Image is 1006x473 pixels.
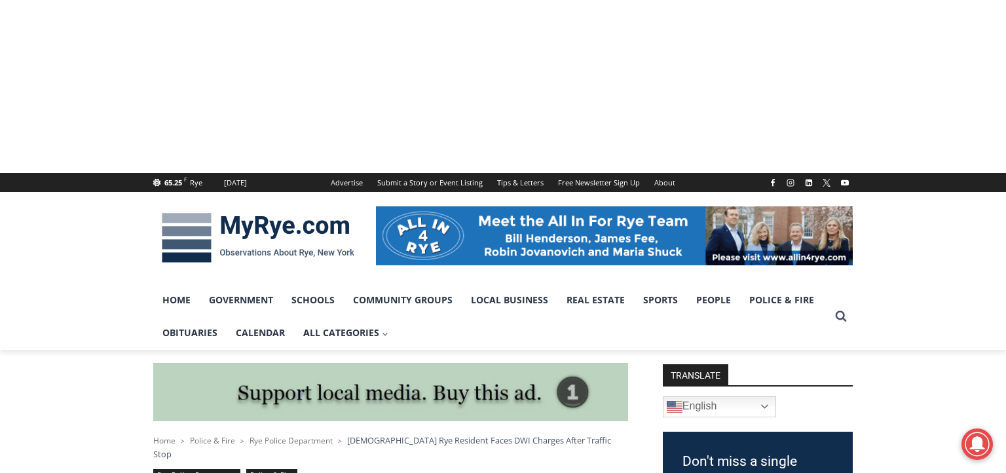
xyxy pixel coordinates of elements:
a: Home [153,284,200,316]
a: Advertise [324,173,370,192]
a: Free Newsletter Sign Up [551,173,647,192]
a: Obituaries [153,316,227,349]
a: Home [153,435,176,446]
img: All in for Rye [376,206,853,265]
a: About [647,173,682,192]
a: Linkedin [801,175,817,191]
nav: Breadcrumbs [153,434,628,461]
a: Local Business [462,284,557,316]
a: Tips & Letters [490,173,551,192]
nav: Primary Navigation [153,284,829,350]
a: Government [200,284,282,316]
a: Community Groups [344,284,462,316]
strong: TRANSLATE [663,364,728,385]
a: Instagram [783,175,798,191]
a: Facebook [765,175,781,191]
a: Calendar [227,316,294,349]
div: [DATE] [224,177,247,189]
a: English [663,396,776,417]
button: View Search Form [829,305,853,328]
span: > [240,436,244,445]
a: Police & Fire [740,284,823,316]
span: [DEMOGRAPHIC_DATA] Rye Resident Faces DWI Charges After Traffic Stop [153,434,611,459]
img: en [667,399,682,415]
a: YouTube [837,175,853,191]
a: X [819,175,834,191]
a: All Categories [294,316,398,349]
img: MyRye.com [153,204,363,272]
a: Real Estate [557,284,634,316]
a: Schools [282,284,344,316]
span: F [184,176,187,183]
a: People [687,284,740,316]
span: > [181,436,185,445]
span: 65.25 [164,178,182,187]
nav: Secondary Navigation [324,173,682,192]
span: > [338,436,342,445]
a: Sports [634,284,687,316]
span: All Categories [303,326,388,340]
img: support local media, buy this ad [153,363,628,422]
div: Rye [190,177,202,189]
a: Police & Fire [190,435,235,446]
a: Rye Police Department [250,435,333,446]
a: Submit a Story or Event Listing [370,173,490,192]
